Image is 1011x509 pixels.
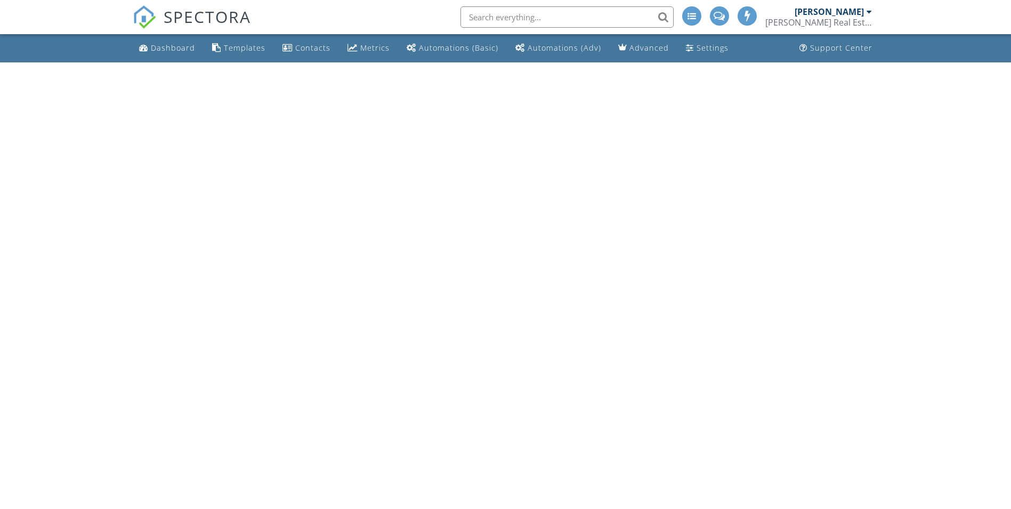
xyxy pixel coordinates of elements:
[164,5,251,28] span: SPECTORA
[810,43,872,53] div: Support Center
[224,43,265,53] div: Templates
[614,38,673,58] a: Advanced
[402,38,503,58] a: Automations (Basic)
[343,38,394,58] a: Metrics
[419,43,498,53] div: Automations (Basic)
[208,38,270,58] a: Templates
[528,43,601,53] div: Automations (Adv)
[629,43,669,53] div: Advanced
[133,14,251,37] a: SPECTORA
[682,38,733,58] a: Settings
[278,38,335,58] a: Contacts
[151,43,195,53] div: Dashboard
[360,43,390,53] div: Metrics
[295,43,330,53] div: Contacts
[511,38,605,58] a: Automations (Advanced)
[795,38,877,58] a: Support Center
[460,6,674,28] input: Search everything...
[795,6,864,17] div: [PERSON_NAME]
[697,43,729,53] div: Settings
[133,5,156,29] img: The Best Home Inspection Software - Spectora
[765,17,872,28] div: Cofer Real Estate Inspections, PLLC
[135,38,199,58] a: Dashboard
